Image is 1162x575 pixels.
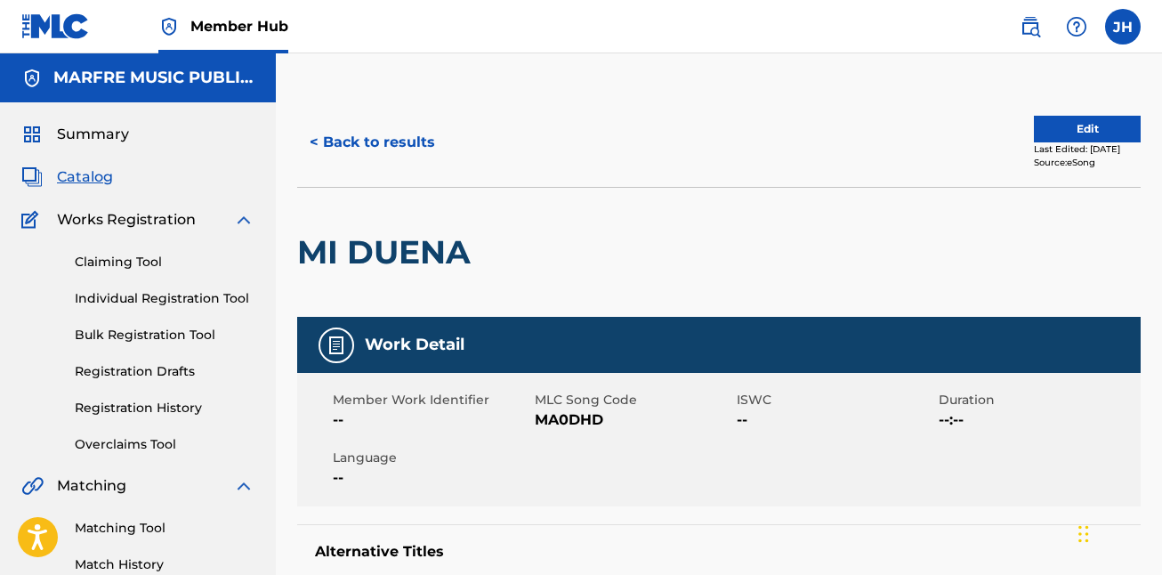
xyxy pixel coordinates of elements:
[333,409,530,431] span: --
[1073,490,1162,575] iframe: Chat Widget
[57,124,129,145] span: Summary
[21,475,44,497] img: Matching
[190,16,288,36] span: Member Hub
[75,253,254,271] a: Claiming Tool
[939,391,1136,409] span: Duration
[297,120,448,165] button: < Back to results
[315,543,1123,561] h5: Alternative Titles
[1020,16,1041,37] img: search
[21,68,43,89] img: Accounts
[1105,9,1141,45] div: User Menu
[535,409,732,431] span: MA0DHD
[21,209,44,231] img: Works Registration
[333,449,530,467] span: Language
[21,166,113,188] a: CatalogCatalog
[333,467,530,489] span: --
[1034,156,1141,169] div: Source: eSong
[21,13,90,39] img: MLC Logo
[1078,507,1089,561] div: Drag
[57,475,126,497] span: Matching
[233,475,254,497] img: expand
[57,209,196,231] span: Works Registration
[1059,9,1094,45] div: Help
[158,16,180,37] img: Top Rightsholder
[75,519,254,538] a: Matching Tool
[75,399,254,417] a: Registration History
[939,409,1136,431] span: --:--
[75,362,254,381] a: Registration Drafts
[1013,9,1048,45] a: Public Search
[233,209,254,231] img: expand
[21,166,43,188] img: Catalog
[75,326,254,344] a: Bulk Registration Tool
[75,435,254,454] a: Overclaims Tool
[326,335,347,356] img: Work Detail
[21,124,129,145] a: SummarySummary
[737,391,934,409] span: ISWC
[297,232,480,272] h2: MI DUENA
[57,166,113,188] span: Catalog
[1066,16,1087,37] img: help
[365,335,464,355] h5: Work Detail
[75,289,254,308] a: Individual Registration Tool
[1034,116,1141,142] button: Edit
[21,124,43,145] img: Summary
[737,409,934,431] span: --
[1112,344,1162,488] iframe: Resource Center
[1034,142,1141,156] div: Last Edited: [DATE]
[333,391,530,409] span: Member Work Identifier
[53,68,254,88] h5: MARFRE MUSIC PUBLISHING CO.
[535,391,732,409] span: MLC Song Code
[75,555,254,574] a: Match History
